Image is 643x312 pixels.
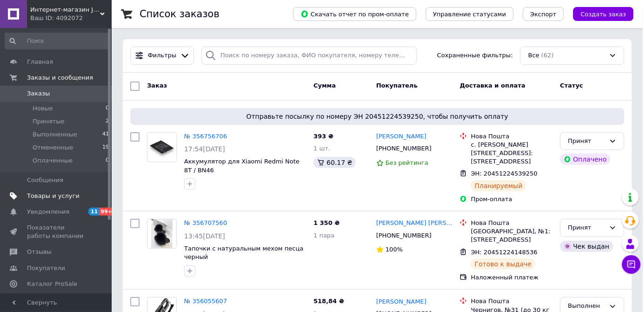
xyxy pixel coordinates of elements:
span: 518,84 ₴ [314,298,344,305]
span: 17:54[DATE] [184,145,225,153]
button: Скачать отчет по пром-оплате [293,7,416,21]
span: ЭН: 20451224148536 [471,249,537,256]
span: Покупатель [376,82,418,89]
div: Нова Пошта [471,132,553,141]
a: № 356055607 [184,298,227,305]
span: 2 [106,117,109,126]
span: Отзывы [27,248,52,256]
span: Заказы [27,89,50,98]
span: Сумма [314,82,336,89]
div: Выполнен [568,301,605,311]
div: [PHONE_NUMBER] [375,142,434,155]
span: 1 350 ₴ [314,219,340,226]
span: Все [528,51,539,60]
span: Управление статусами [433,11,506,18]
span: Выполненные [33,130,77,139]
span: 99+ [99,208,114,216]
div: Ваш ID: 4092072 [30,14,112,22]
span: 19 [102,143,109,152]
a: [PERSON_NAME] [PERSON_NAME] [376,219,453,228]
span: 11 [88,208,99,216]
div: Принят [568,136,605,146]
a: № 356707560 [184,219,227,226]
span: Сохраненные фильтры: [437,51,513,60]
span: Экспорт [530,11,556,18]
div: Нова Пошта [471,297,553,305]
span: Покупатели [27,264,65,272]
span: Отправьте посылку по номеру ЭН 20451224539250, чтобы получить оплату [134,112,621,121]
div: Чек выдан [560,241,613,252]
a: № 356756706 [184,133,227,140]
a: Фото товару [147,132,177,162]
div: с. [PERSON_NAME][STREET_ADDRESS]: [STREET_ADDRESS] [471,141,553,166]
span: 41 [102,130,109,139]
span: Новые [33,104,53,113]
div: Пром-оплата [471,195,553,203]
button: Чат с покупателем [622,255,641,274]
a: [PERSON_NAME] [376,132,427,141]
a: [PERSON_NAME] [376,298,427,306]
span: Каталог ProSale [27,280,77,288]
span: Отмененные [33,143,73,152]
div: Нова Пошта [471,219,553,227]
span: Главная [27,58,53,66]
div: Оплачено [560,154,610,165]
span: Заказы и сообщения [27,74,93,82]
span: ЭН: 20451224539250 [471,170,537,177]
a: Тапочки с натуральным мехом песца черный [184,245,303,261]
div: [GEOGRAPHIC_DATA], №1: [STREET_ADDRESS] [471,227,553,244]
span: Доставка и оплата [460,82,525,89]
span: Заказ [147,82,167,89]
span: Принятые [33,117,65,126]
span: Статус [560,82,583,89]
img: Фото товару [151,219,173,248]
div: Готово к выдаче [471,258,535,270]
h1: Список заказов [140,8,220,20]
span: Показатели работы компании [27,224,86,240]
a: Аккумулятор для Xiaomi Redmi Note 8T / BN46 [184,158,300,174]
span: Фильтры [148,51,177,60]
span: Уведомления [27,208,69,216]
div: Наложенный платеж [471,273,553,282]
span: Оплаченные [33,156,73,165]
span: 393 ₴ [314,133,334,140]
input: Поиск по номеру заказа, ФИО покупателя, номеру телефона, Email, номеру накладной [201,47,417,65]
span: Товары и услуги [27,192,80,200]
span: Сообщения [27,176,63,184]
span: 0 [106,104,109,113]
span: Скачать отчет по пром-оплате [301,10,409,18]
span: 1 шт. [314,145,330,152]
span: 100% [386,246,403,253]
input: Поиск [5,33,110,49]
a: Создать заказ [564,10,634,17]
span: Без рейтинга [386,159,429,166]
span: 13:45[DATE] [184,232,225,240]
span: 0 [106,156,109,165]
span: Создать заказ [581,11,626,18]
div: Планируемый [471,180,526,191]
div: 60.17 ₴ [314,157,356,168]
button: Экспорт [523,7,564,21]
span: Интернет-магазин JokerShop [30,6,100,14]
div: Принят [568,223,605,233]
a: Фото товару [147,219,177,249]
button: Управление статусами [426,7,514,21]
div: [PHONE_NUMBER] [375,230,434,242]
span: 1 пара [314,232,335,239]
button: Создать заказ [573,7,634,21]
span: (62) [542,52,554,59]
img: Фото товару [147,133,176,162]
